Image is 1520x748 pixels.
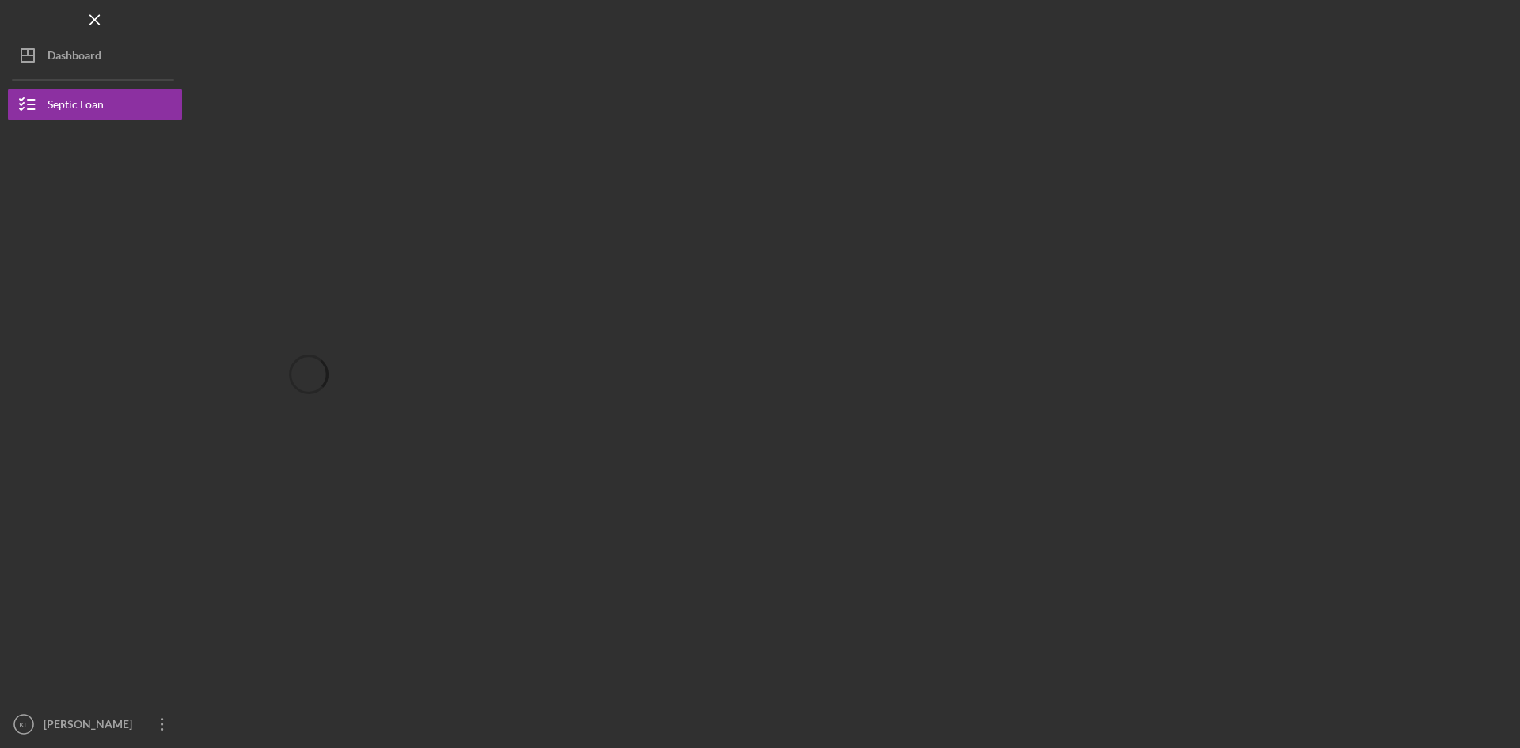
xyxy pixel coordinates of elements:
[47,40,101,75] div: Dashboard
[8,708,182,740] button: KL[PERSON_NAME]
[19,720,28,729] text: KL
[8,40,182,71] button: Dashboard
[47,89,104,124] div: Septic Loan
[40,708,142,744] div: [PERSON_NAME]
[8,89,182,120] button: Septic Loan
